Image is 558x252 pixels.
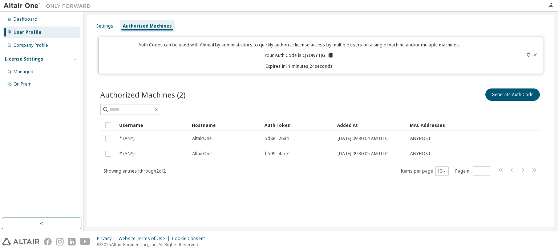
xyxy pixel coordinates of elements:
[2,238,40,245] img: altair_logo.svg
[104,168,166,174] span: Showing entries 1 through 2 of 2
[119,119,186,131] div: Username
[192,151,212,157] span: AltairOne
[120,151,134,157] span: * (ANY)
[96,23,113,29] div: Settings
[123,23,172,29] div: Authorized Machines
[401,166,449,176] span: Items per page
[337,151,388,157] span: [DATE] 09:30:05 AM UTC
[13,81,32,87] div: On Prem
[455,166,490,176] span: Page n.
[337,136,388,141] span: [DATE] 09:30:04 AM UTC
[437,168,447,174] button: 10
[4,2,94,9] img: Altair One
[264,52,334,59] p: Your Auth Code is: QYDNYTJG
[192,136,212,141] span: AltairOne
[265,151,288,157] span: b599...4ac7
[410,119,465,131] div: MAC Addresses
[264,119,331,131] div: Auth Token
[13,42,48,48] div: Company Profile
[410,151,431,157] span: ANYHOST
[97,236,118,241] div: Privacy
[120,136,134,141] span: * (ANY)
[485,88,540,101] button: Generate Auth Code
[13,29,41,35] div: User Profile
[103,63,495,69] p: Expires in 11 minutes, 24 seconds
[192,119,259,131] div: Hostname
[44,238,52,245] img: facebook.svg
[5,56,43,62] div: License Settings
[265,136,289,141] span: 5d8e...26a4
[56,238,64,245] img: instagram.svg
[337,119,404,131] div: Added At
[103,42,495,48] p: Auth Codes can be used with Almutil by administrators to quickly authorize license access by mult...
[97,241,209,248] p: © 2025 Altair Engineering, Inc. All Rights Reserved.
[118,236,172,241] div: Website Terms of Use
[100,90,186,100] span: Authorized Machines (2)
[410,136,431,141] span: ANYHOST
[172,236,209,241] div: Cookie Consent
[68,238,76,245] img: linkedin.svg
[80,238,90,245] img: youtube.svg
[13,16,37,22] div: Dashboard
[13,69,33,75] div: Managed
